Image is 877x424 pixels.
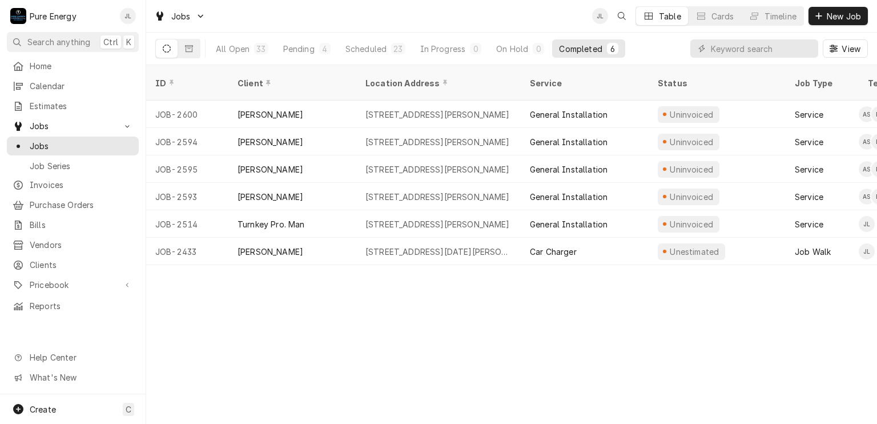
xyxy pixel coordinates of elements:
[238,246,303,258] div: [PERSON_NAME]
[30,351,132,363] span: Help Center
[795,191,823,203] div: Service
[7,275,139,294] a: Go to Pricebook
[10,8,26,24] div: P
[659,10,681,22] div: Table
[30,179,133,191] span: Invoices
[155,77,217,89] div: ID
[365,136,510,148] div: [STREET_ADDRESS][PERSON_NAME]
[530,163,608,175] div: General Installation
[7,57,139,75] a: Home
[7,215,139,234] a: Bills
[859,216,875,232] div: James Linnenkamp's Avatar
[859,106,875,122] div: Albert Hernandez Soto's Avatar
[7,255,139,274] a: Clients
[795,136,823,148] div: Service
[669,136,715,148] div: Uninvoiced
[146,128,228,155] div: JOB-2594
[7,32,139,52] button: Search anythingCtrlK
[30,405,56,414] span: Create
[824,10,863,22] span: New Job
[30,60,133,72] span: Home
[345,43,387,55] div: Scheduled
[859,161,875,177] div: Albert Hernandez Soto's Avatar
[393,43,403,55] div: 23
[859,243,875,259] div: James Linnenkamp's Avatar
[592,8,608,24] div: JL
[496,43,528,55] div: On Hold
[7,77,139,95] a: Calendar
[795,109,823,121] div: Service
[126,403,131,415] span: C
[530,109,608,121] div: General Installation
[530,218,608,230] div: General Installation
[530,77,637,89] div: Service
[365,218,510,230] div: [STREET_ADDRESS][PERSON_NAME]
[238,163,303,175] div: [PERSON_NAME]
[669,109,715,121] div: Uninvoiced
[30,160,133,172] span: Job Series
[171,10,191,22] span: Jobs
[283,43,315,55] div: Pending
[669,218,715,230] div: Uninvoiced
[146,101,228,128] div: JOB-2600
[711,39,812,58] input: Keyword search
[839,43,863,55] span: View
[669,191,715,203] div: Uninvoiced
[7,157,139,175] a: Job Series
[30,371,132,383] span: What's New
[30,100,133,112] span: Estimates
[7,97,139,115] a: Estimates
[859,189,875,205] div: AS
[30,219,133,231] span: Bills
[238,136,303,148] div: [PERSON_NAME]
[10,8,26,24] div: Pure Energy's Avatar
[613,7,631,25] button: Open search
[150,7,210,26] a: Go to Jobs
[238,109,303,121] div: [PERSON_NAME]
[7,117,139,135] a: Go to Jobs
[146,210,228,238] div: JOB-2514
[795,77,850,89] div: Job Type
[535,43,542,55] div: 0
[238,191,303,203] div: [PERSON_NAME]
[859,216,875,232] div: JL
[7,195,139,214] a: Purchase Orders
[7,348,139,367] a: Go to Help Center
[321,43,328,55] div: 4
[795,218,823,230] div: Service
[146,155,228,183] div: JOB-2595
[256,43,265,55] div: 33
[859,134,875,150] div: Albert Hernandez Soto's Avatar
[658,77,774,89] div: Status
[30,120,116,132] span: Jobs
[216,43,250,55] div: All Open
[420,43,466,55] div: In Progress
[146,238,228,265] div: JOB-2433
[859,161,875,177] div: AS
[365,77,509,89] div: Location Address
[711,10,734,22] div: Cards
[30,259,133,271] span: Clients
[30,279,116,291] span: Pricebook
[120,8,136,24] div: James Linnenkamp's Avatar
[7,368,139,387] a: Go to What's New
[30,80,133,92] span: Calendar
[146,183,228,210] div: JOB-2593
[30,140,133,152] span: Jobs
[7,297,139,315] a: Reports
[823,39,868,58] button: View
[765,10,796,22] div: Timeline
[795,246,831,258] div: Job Walk
[609,43,616,55] div: 6
[365,109,510,121] div: [STREET_ADDRESS][PERSON_NAME]
[669,246,721,258] div: Unestimated
[859,243,875,259] div: JL
[103,36,118,48] span: Ctrl
[30,239,133,251] span: Vendors
[238,218,305,230] div: Turnkey Pro. Man
[859,134,875,150] div: AS
[795,163,823,175] div: Service
[7,235,139,254] a: Vendors
[30,300,133,312] span: Reports
[30,199,133,211] span: Purchase Orders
